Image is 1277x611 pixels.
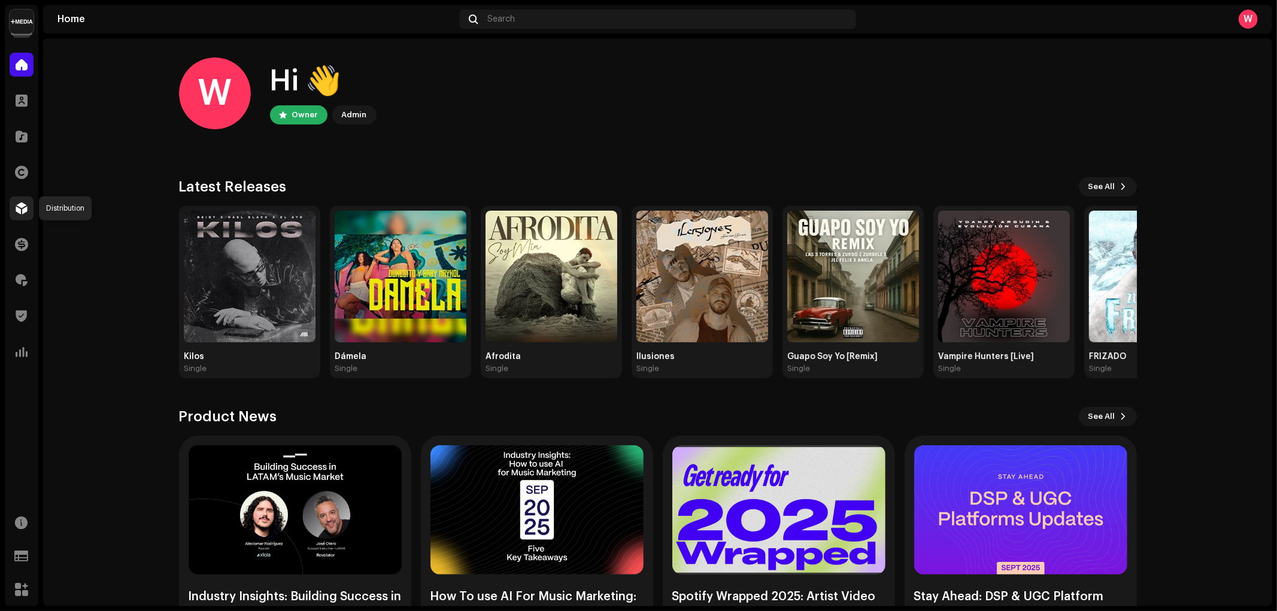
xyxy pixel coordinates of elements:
[1079,407,1137,426] button: See All
[787,364,810,373] div: Single
[1089,352,1221,361] div: FRIZADO
[1089,211,1221,342] img: 9d96d9a3-d462-4b05-8c16-6d0de4e49a1c
[487,14,515,24] span: Search
[335,211,466,342] img: 020c5436-7439-46d8-91f9-4e58bdcce82a
[1089,364,1112,373] div: Single
[335,352,466,361] div: Dámela
[179,407,277,426] h3: Product News
[636,364,659,373] div: Single
[184,352,316,361] div: Kilos
[787,352,919,361] div: Guapo Soy Yo [Remix]
[938,364,961,373] div: Single
[1088,175,1115,199] span: See All
[184,211,316,342] img: 4e097daf-c2f6-4989-ab57-dd9ebbee2215
[342,108,367,122] div: Admin
[270,62,377,101] div: Hi 👋
[10,10,34,34] img: d0ab9f93-6901-4547-93e9-494644ae73ba
[335,364,357,373] div: Single
[179,57,251,129] div: W
[787,211,919,342] img: 40e4160f-1e2e-42ea-8802-e69cfa6c30c3
[57,14,454,24] div: Home
[486,364,508,373] div: Single
[1088,405,1115,428] span: See All
[1239,10,1258,29] div: W
[486,352,617,361] div: Afrodita
[636,352,768,361] div: Ilusiones
[292,108,318,122] div: Owner
[184,364,207,373] div: Single
[486,211,617,342] img: 951a37c4-514e-4d0a-acef-da1f0f7cdca3
[1079,177,1137,196] button: See All
[938,352,1070,361] div: Vampire Hunters [Live]
[179,177,287,196] h3: Latest Releases
[636,211,768,342] img: 1490b8e7-cd70-4d31-8213-838996757614
[938,211,1070,342] img: 4d964293-f50b-4725-94d3-41b042980da8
